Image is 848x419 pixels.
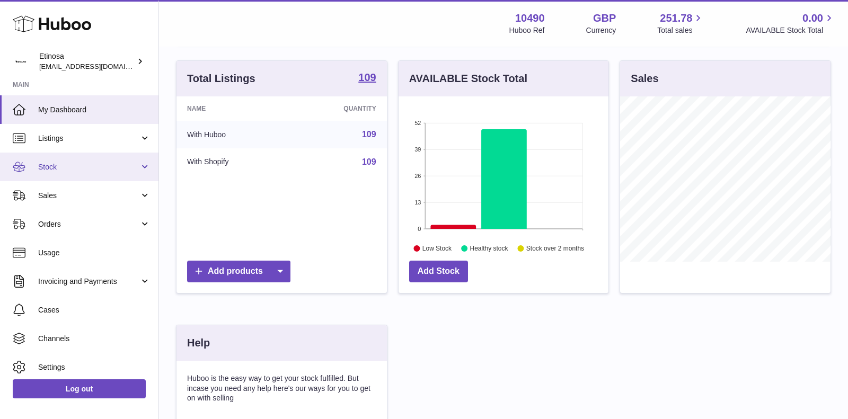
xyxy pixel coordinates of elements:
[13,54,29,69] img: Wolphuk@gmail.com
[409,72,527,86] h3: AVAILABLE Stock Total
[418,226,421,232] text: 0
[13,379,146,398] a: Log out
[187,336,210,350] h3: Help
[39,62,156,70] span: [EMAIL_ADDRESS][DOMAIN_NAME]
[362,130,376,139] a: 109
[187,261,290,282] a: Add products
[631,72,658,86] h3: Sales
[746,25,835,35] span: AVAILABLE Stock Total
[39,51,135,72] div: Etinosa
[515,11,545,25] strong: 10490
[176,96,290,121] th: Name
[509,25,545,35] div: Huboo Ref
[38,219,139,229] span: Orders
[38,191,139,201] span: Sales
[414,199,421,206] text: 13
[38,105,151,115] span: My Dashboard
[358,72,376,85] a: 109
[38,305,151,315] span: Cases
[470,245,508,252] text: Healthy stock
[38,248,151,258] span: Usage
[802,11,823,25] span: 0.00
[290,96,387,121] th: Quantity
[422,245,452,252] text: Low Stock
[660,11,692,25] span: 251.78
[187,373,376,404] p: Huboo is the easy way to get your stock fulfilled. But incase you need any help here's our ways f...
[362,157,376,166] a: 109
[176,121,290,148] td: With Huboo
[38,334,151,344] span: Channels
[38,162,139,172] span: Stock
[593,11,616,25] strong: GBP
[176,148,290,176] td: With Shopify
[586,25,616,35] div: Currency
[38,362,151,372] span: Settings
[358,72,376,83] strong: 109
[657,25,704,35] span: Total sales
[746,11,835,35] a: 0.00 AVAILABLE Stock Total
[657,11,704,35] a: 251.78 Total sales
[414,173,421,179] text: 26
[414,146,421,153] text: 39
[38,133,139,144] span: Listings
[38,277,139,287] span: Invoicing and Payments
[187,72,255,86] h3: Total Listings
[414,120,421,126] text: 52
[409,261,468,282] a: Add Stock
[526,245,584,252] text: Stock over 2 months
